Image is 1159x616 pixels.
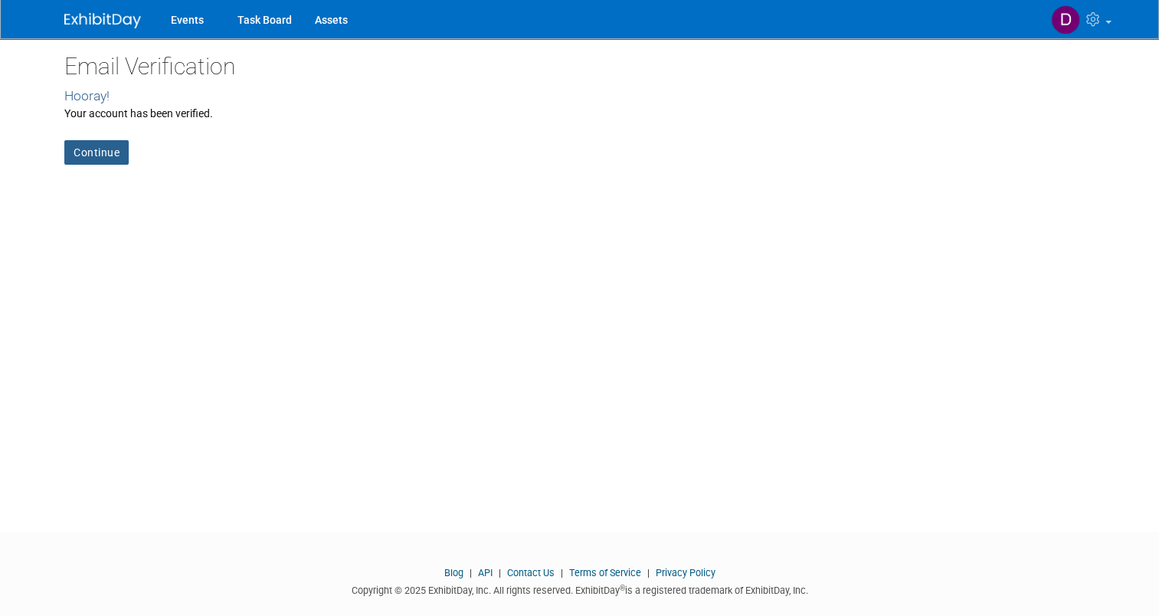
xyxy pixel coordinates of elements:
[507,567,555,578] a: Contact Us
[495,567,505,578] span: |
[569,567,641,578] a: Terms of Service
[643,567,653,578] span: |
[478,567,493,578] a: API
[64,87,1095,106] div: Hooray!
[64,140,129,165] a: Continue
[656,567,715,578] a: Privacy Policy
[64,106,1095,121] div: Your account has been verified.
[620,584,625,592] sup: ®
[466,567,476,578] span: |
[444,567,463,578] a: Blog
[64,13,141,28] img: ExhibitDay
[64,54,1095,79] h2: Email Verification
[557,567,567,578] span: |
[1051,5,1080,34] img: Danae Gullicksen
